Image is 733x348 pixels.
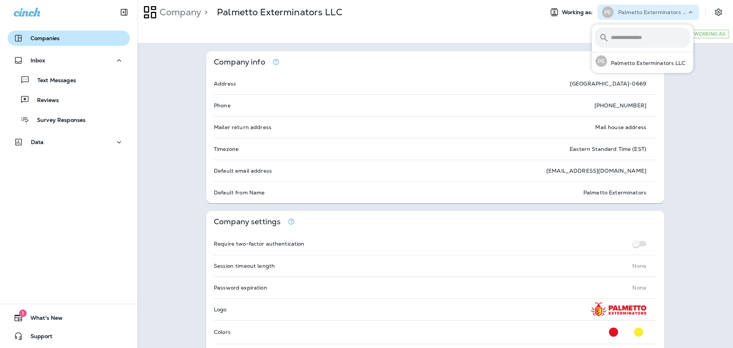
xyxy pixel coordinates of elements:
p: > [201,6,208,18]
button: PEPalmetto Exterminators LLC [592,52,693,70]
p: Mailer return address [214,124,271,130]
button: Companies [8,31,130,46]
span: What's New [23,315,63,324]
p: Palmetto Exterminators LLC [607,60,686,66]
button: Collapse Sidebar [113,5,135,20]
button: Survey Responses [8,112,130,128]
button: Support [8,329,130,344]
p: Colors [214,329,231,335]
button: Settings [712,5,725,19]
p: Text Messages [30,77,76,84]
div: PE [596,55,607,67]
img: PALMETTO_LOGO_HORIZONTAL_FULL-COLOR_TRANSPARENT.png [591,303,646,316]
p: Palmetto Exterminators [583,189,646,196]
p: Address [214,81,236,87]
p: None [632,285,646,291]
p: Require two-factor authentication [214,241,305,247]
p: Reviews [29,97,59,104]
p: Company settings [214,219,281,225]
p: Default email address [214,168,272,174]
button: Primary Color [606,324,621,340]
button: Text Messages [8,72,130,88]
p: [EMAIL_ADDRESS][DOMAIN_NAME] [546,168,646,174]
p: None [632,263,646,269]
p: Palmetto Exterminators LLC [217,6,342,18]
p: Companies [31,35,60,41]
p: [PHONE_NUMBER] [594,102,646,108]
p: Timezone [214,146,239,152]
span: Working as: [562,9,594,16]
div: Working As [690,29,729,39]
button: Secondary Color [631,324,646,340]
p: Password expiration [214,285,267,291]
p: Company info [214,59,265,65]
span: Support [23,333,52,342]
p: Eastern Standard Time (EST) [570,146,646,152]
p: Palmetto Exterminators LLC [618,9,687,15]
p: Logo [214,306,227,312]
p: Mail house address [595,124,646,130]
button: Inbox [8,53,130,68]
span: 1 [19,309,27,317]
p: Company [157,6,201,18]
p: [GEOGRAPHIC_DATA]-0669 [570,81,646,87]
button: Reviews [8,92,130,108]
button: Data [8,134,130,150]
p: Phone [214,102,231,108]
button: 1What's New [8,310,130,325]
p: Inbox [31,57,45,63]
div: PE [602,6,614,18]
p: Session timeout length [214,263,275,269]
p: Default from Name [214,189,265,196]
p: Survey Responses [29,117,86,124]
p: Data [31,139,44,145]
